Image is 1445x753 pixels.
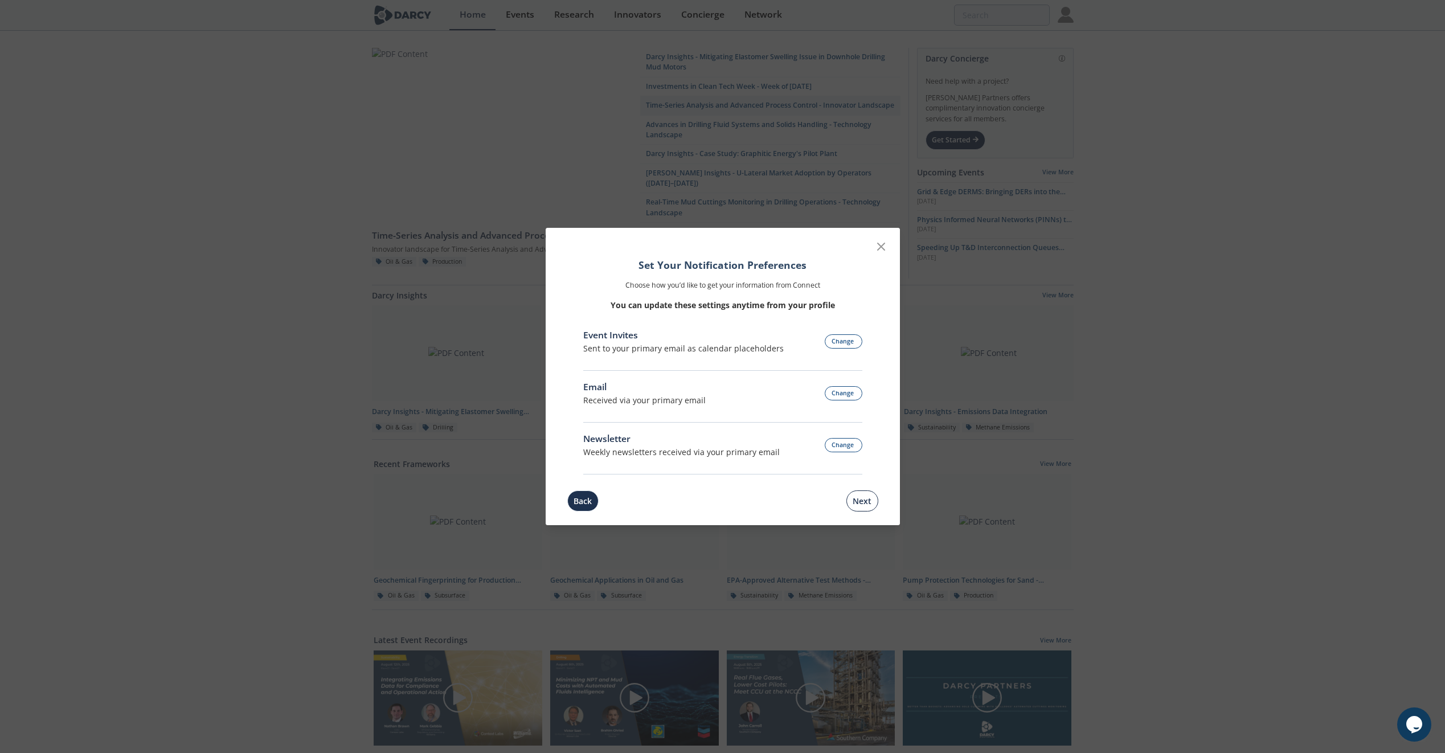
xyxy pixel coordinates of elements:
button: Next [846,490,878,511]
p: Choose how you’d like to get your information from Connect [583,280,862,290]
div: Email [583,380,706,394]
div: Newsletter [583,432,780,446]
button: Change [825,334,862,349]
p: Received via your primary email [583,394,706,406]
div: Weekly newsletters received via your primary email [583,446,780,458]
h1: Set Your Notification Preferences [583,257,862,272]
button: Change [825,438,862,452]
iframe: chat widget [1397,707,1434,742]
button: Back [567,490,599,511]
p: You can update these settings anytime from your profile [583,299,862,311]
div: Sent to your primary email as calendar placeholders [583,342,784,354]
button: Change [825,386,862,400]
div: Event Invites [583,329,784,342]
